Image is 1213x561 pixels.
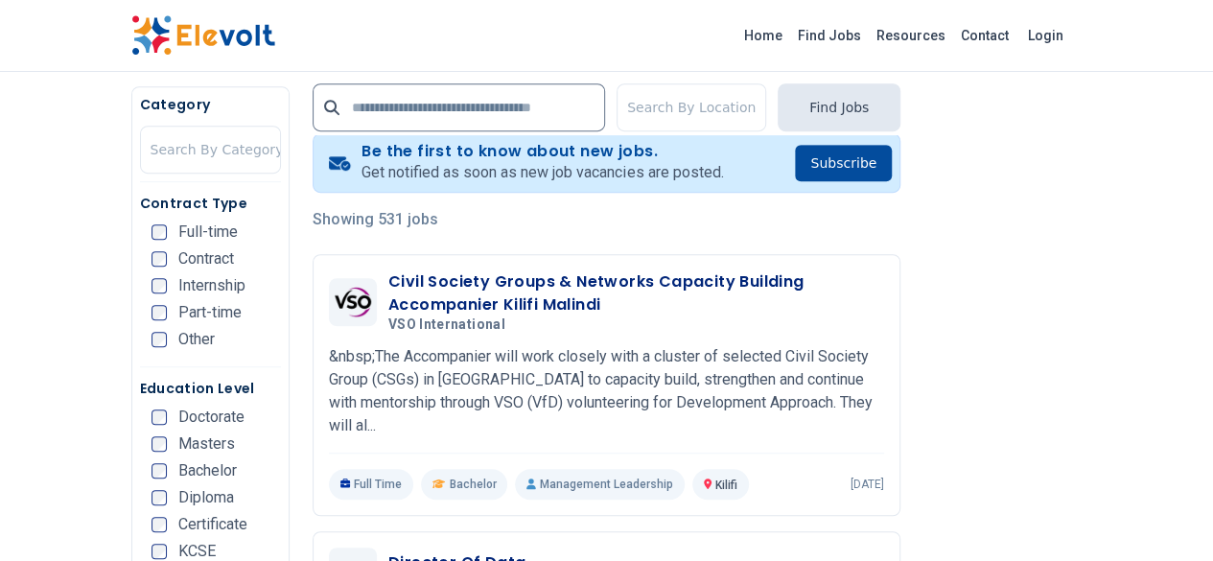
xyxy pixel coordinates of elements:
[362,142,723,161] h4: Be the first to know about new jobs.
[869,20,953,51] a: Resources
[953,20,1016,51] a: Contact
[178,409,245,425] span: Doctorate
[131,15,275,56] img: Elevolt
[152,463,167,479] input: Bachelor
[152,544,167,559] input: KCSE
[851,477,884,492] p: [DATE]
[790,20,869,51] a: Find Jobs
[140,95,281,114] h5: Category
[152,224,167,240] input: Full-time
[795,145,892,181] button: Subscribe
[152,517,167,532] input: Certificate
[178,436,235,452] span: Masters
[362,161,723,184] p: Get notified as soon as new job vacancies are posted.
[178,278,245,293] span: Internship
[140,194,281,213] h5: Contract Type
[515,469,684,500] p: Management Leadership
[178,224,238,240] span: Full-time
[329,345,884,437] p: &nbsp;The Accompanier will work closely with a cluster of selected Civil Society Group (CSGs) in ...
[329,469,414,500] p: Full Time
[152,436,167,452] input: Masters
[313,208,900,231] p: Showing 531 jobs
[388,270,884,316] h3: Civil Society Groups & Networks Capacity Building Accompanier Kilifi Malindi
[178,490,234,505] span: Diploma
[329,270,884,500] a: VSO InternationalCivil Society Groups & Networks Capacity Building Accompanier Kilifi MalindiVSO ...
[778,83,900,131] button: Find Jobs
[178,517,247,532] span: Certificate
[152,409,167,425] input: Doctorate
[152,490,167,505] input: Diploma
[449,477,496,492] span: Bachelor
[1016,16,1075,55] a: Login
[178,251,234,267] span: Contract
[152,251,167,267] input: Contract
[152,278,167,293] input: Internship
[1117,469,1213,561] iframe: Chat Widget
[715,479,737,492] span: Kilifi
[736,20,790,51] a: Home
[140,379,281,398] h5: Education Level
[388,316,505,334] span: VSO International
[178,305,242,320] span: Part-time
[178,463,237,479] span: Bachelor
[178,544,216,559] span: KCSE
[178,332,215,347] span: Other
[152,332,167,347] input: Other
[334,283,372,321] img: VSO International
[152,305,167,320] input: Part-time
